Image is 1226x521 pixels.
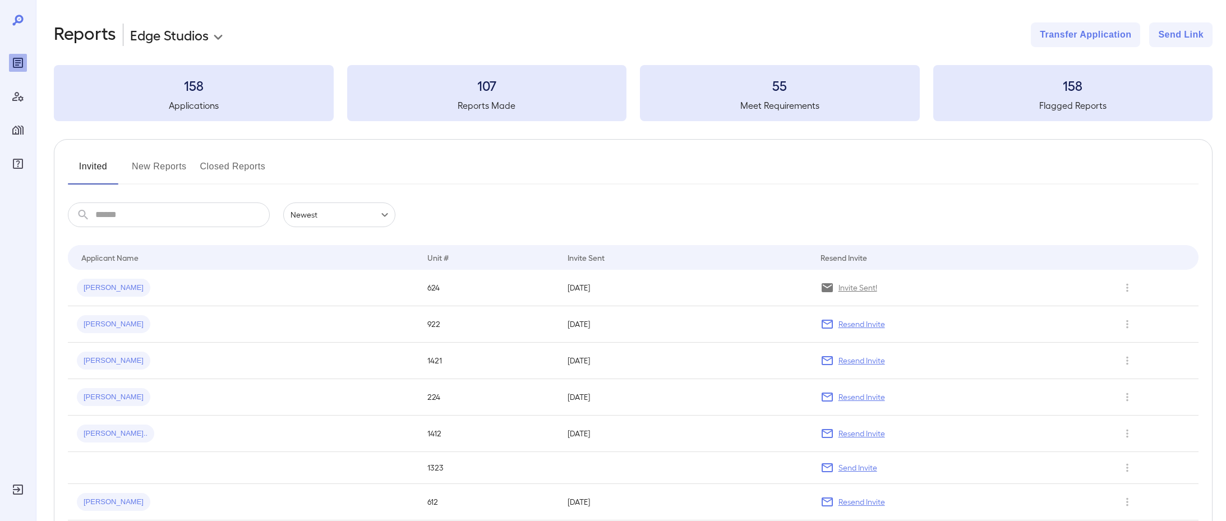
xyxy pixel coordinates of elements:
[418,416,559,452] td: 1412
[568,251,605,264] div: Invite Sent
[559,379,811,416] td: [DATE]
[838,355,885,366] p: Resend Invite
[1118,425,1136,442] button: Row Actions
[838,391,885,403] p: Resend Invite
[640,76,920,94] h3: 55
[54,22,116,47] h2: Reports
[418,343,559,379] td: 1421
[77,428,154,439] span: [PERSON_NAME]..
[559,416,811,452] td: [DATE]
[1118,315,1136,333] button: Row Actions
[418,452,559,484] td: 1323
[9,155,27,173] div: FAQ
[77,497,150,508] span: [PERSON_NAME]
[418,270,559,306] td: 624
[1118,493,1136,511] button: Row Actions
[1118,279,1136,297] button: Row Actions
[1149,22,1213,47] button: Send Link
[821,251,867,264] div: Resend Invite
[933,99,1213,112] h5: Flagged Reports
[838,428,885,439] p: Resend Invite
[1118,459,1136,477] button: Row Actions
[9,87,27,105] div: Manage Users
[9,54,27,72] div: Reports
[283,202,395,227] div: Newest
[1118,352,1136,370] button: Row Actions
[427,251,449,264] div: Unit #
[347,76,627,94] h3: 107
[54,65,1213,121] summary: 158Applications107Reports Made55Meet Requirements158Flagged Reports
[559,343,811,379] td: [DATE]
[54,99,334,112] h5: Applications
[77,319,150,330] span: [PERSON_NAME]
[559,270,811,306] td: [DATE]
[1031,22,1140,47] button: Transfer Application
[77,392,150,403] span: [PERSON_NAME]
[54,76,334,94] h3: 158
[640,99,920,112] h5: Meet Requirements
[77,283,150,293] span: [PERSON_NAME]
[77,356,150,366] span: [PERSON_NAME]
[200,158,266,185] button: Closed Reports
[130,26,209,44] p: Edge Studios
[933,76,1213,94] h3: 158
[132,158,187,185] button: New Reports
[1118,388,1136,406] button: Row Actions
[838,282,877,293] p: Invite Sent!
[9,121,27,139] div: Manage Properties
[559,484,811,520] td: [DATE]
[68,158,118,185] button: Invited
[418,484,559,520] td: 612
[9,481,27,499] div: Log Out
[418,306,559,343] td: 922
[838,319,885,330] p: Resend Invite
[838,462,877,473] p: Send Invite
[347,99,627,112] h5: Reports Made
[559,306,811,343] td: [DATE]
[838,496,885,508] p: Resend Invite
[418,379,559,416] td: 224
[81,251,139,264] div: Applicant Name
